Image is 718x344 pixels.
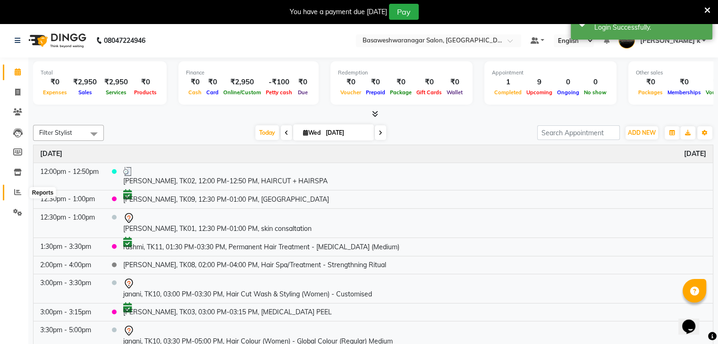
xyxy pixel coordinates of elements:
td: janani, TK10, 03:00 PM-03:30 PM, Hair Cut Wash & Styling (Women) - Customised [117,274,713,303]
img: Vimarsh k [618,32,635,49]
a: September 3, 2025 [40,149,62,159]
div: ₹0 [338,77,363,88]
div: ₹0 [132,77,159,88]
div: ₹2,950 [69,77,101,88]
span: No show [582,89,609,96]
div: ₹0 [444,77,465,88]
th: September 3, 2025 [34,145,713,163]
div: Login Successfully. [594,23,705,33]
span: Packages [636,89,665,96]
span: Ongoing [555,89,582,96]
div: Total [41,69,159,77]
span: Wallet [444,89,465,96]
span: Products [132,89,159,96]
div: Redemption [338,69,465,77]
iframe: chat widget [678,306,709,335]
div: 0 [555,77,582,88]
div: ₹0 [665,77,703,88]
input: 2025-09-03 [323,126,370,140]
span: Card [204,89,221,96]
td: 3:00pm - 3:30pm [34,274,105,303]
div: Appointment [492,69,609,77]
span: Expenses [41,89,69,96]
div: ₹0 [295,77,311,88]
td: 2:00pm - 4:00pm [34,256,105,274]
span: Wed [301,129,323,136]
span: Cash [186,89,204,96]
span: Prepaid [363,89,388,96]
div: ₹0 [414,77,444,88]
span: [PERSON_NAME] k [640,36,700,46]
div: ₹0 [363,77,388,88]
span: Today [255,125,279,140]
div: 1 [492,77,524,88]
div: ₹0 [204,77,221,88]
div: 9 [524,77,555,88]
div: ₹0 [186,77,204,88]
span: Voucher [338,89,363,96]
td: 12:30pm - 1:00pm [34,190,105,208]
div: ₹0 [388,77,414,88]
span: Services [103,89,129,96]
input: Search Appointment [537,125,620,140]
button: Pay [389,4,419,20]
div: You have a payment due [DATE] [290,7,387,17]
td: [PERSON_NAME], TK01, 12:30 PM-01:00 PM, skin consaltation [117,208,713,238]
td: [PERSON_NAME], TK03, 03:00 PM-03:15 PM, [MEDICAL_DATA] PEEL [117,303,713,321]
span: Petty cash [263,89,295,96]
span: Package [388,89,414,96]
div: ₹0 [41,77,69,88]
a: September 3, 2025 [684,149,706,159]
b: 08047224946 [104,27,145,54]
td: [PERSON_NAME], TK08, 02:00 PM-04:00 PM, Hair Spa/Treatment - Strengthning Ritual [117,256,713,274]
span: Sales [76,89,94,96]
span: Online/Custom [221,89,263,96]
td: [PERSON_NAME], TK02, 12:00 PM-12:50 PM, HAIRCUT + HAIRSPA [117,163,713,190]
div: ₹2,950 [101,77,132,88]
div: ₹2,950 [221,77,263,88]
div: Finance [186,69,311,77]
div: Reports [30,187,56,198]
span: Memberships [665,89,703,96]
span: Due [296,89,310,96]
td: rashmi, TK11, 01:30 PM-03:30 PM, Permanent Hair Treatment - [MEDICAL_DATA] (Medium) [117,238,713,256]
span: Gift Cards [414,89,444,96]
span: Filter Stylist [39,129,72,136]
td: 1:30pm - 3:30pm [34,238,105,256]
div: -₹100 [263,77,295,88]
div: 0 [582,77,609,88]
span: Upcoming [524,89,555,96]
img: logo [24,27,89,54]
td: [PERSON_NAME], TK09, 12:30 PM-01:00 PM, [GEOGRAPHIC_DATA] [117,190,713,208]
td: 3:00pm - 3:15pm [34,303,105,321]
span: Completed [492,89,524,96]
div: ₹0 [636,77,665,88]
td: 12:30pm - 1:00pm [34,208,105,238]
td: 12:00pm - 12:50pm [34,163,105,190]
span: ADD NEW [628,129,656,136]
button: ADD NEW [625,126,658,139]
